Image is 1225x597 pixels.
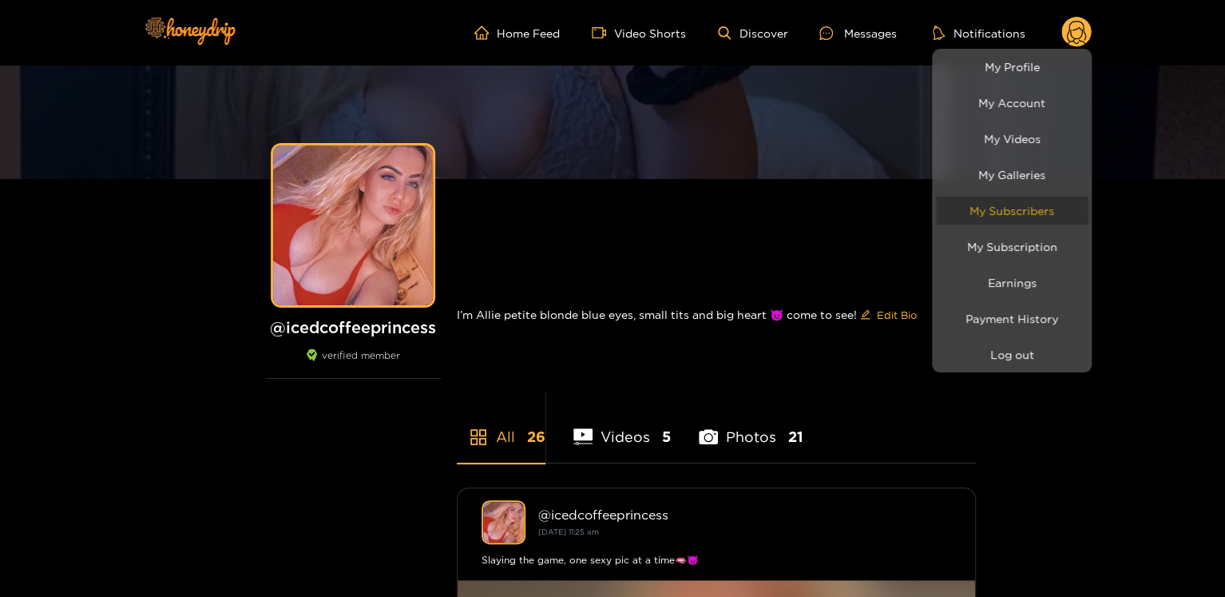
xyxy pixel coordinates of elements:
[936,125,1088,153] a: My Videos
[936,197,1088,225] a: My Subscribers
[936,161,1088,189] a: My Galleries
[936,304,1088,332] a: Payment History
[936,233,1088,261] a: My Subscription
[936,340,1088,368] button: Log out
[936,53,1088,81] a: My Profile
[936,269,1088,297] a: Earnings
[936,89,1088,117] a: My Account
